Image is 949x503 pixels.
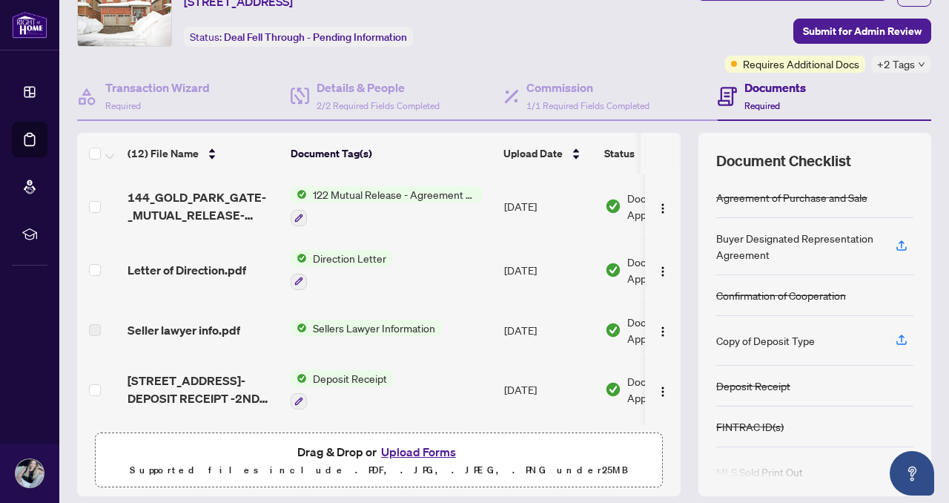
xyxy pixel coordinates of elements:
[605,322,621,338] img: Document Status
[307,186,483,203] span: 122 Mutual Release - Agreement of Purchase and Sale
[716,230,878,263] div: Buyer Designated Representation Agreement
[291,250,392,290] button: Status IconDirection Letter
[803,19,922,43] span: Submit for Admin Review
[291,370,393,410] button: Status IconDeposit Receipt
[605,262,621,278] img: Document Status
[651,258,675,282] button: Logo
[291,250,307,266] img: Status Icon
[743,56,859,72] span: Requires Additional Docs
[918,61,925,68] span: down
[716,418,784,435] div: FINTRAC ID(s)
[526,100,649,111] span: 1/1 Required Fields Completed
[291,370,307,387] img: Status Icon
[317,100,440,111] span: 2/2 Required Fields Completed
[627,314,719,346] span: Document Approved
[498,358,599,422] td: [DATE]
[716,189,867,206] div: Agreement of Purchase and Sale
[291,186,483,226] button: Status Icon122 Mutual Release - Agreement of Purchase and Sale
[307,250,392,266] span: Direction Letter
[716,151,851,171] span: Document Checklist
[651,378,675,401] button: Logo
[605,381,621,398] img: Document Status
[503,145,563,162] span: Upload Date
[12,11,47,39] img: logo
[307,320,441,336] span: Sellers Lawyer Information
[716,287,846,303] div: Confirmation of Cooperation
[128,188,279,224] span: 144_GOLD_PARK_GATE-_MUTUAL_RELEASE-REVISED.pdf
[224,30,407,44] span: Deal Fell Through - Pending Information
[627,373,719,406] span: Document Approved
[604,145,635,162] span: Status
[307,370,393,387] span: Deposit Receipt
[291,186,307,203] img: Status Icon
[651,194,675,218] button: Logo
[297,442,460,461] span: Drag & Drop or
[657,326,669,338] img: Logo
[105,461,653,479] p: Supported files include .PDF, .JPG, .JPEG, .PNG under 25 MB
[184,27,413,47] div: Status:
[657,266,669,277] img: Logo
[657,203,669,214] img: Logo
[128,372,279,407] span: [STREET_ADDRESS]- DEPOSIT RECEIPT -2ND DEP.pdf
[317,79,440,96] h4: Details & People
[744,79,806,96] h4: Documents
[890,451,934,496] button: Open asap
[291,320,441,336] button: Status IconSellers Lawyer Information
[716,332,815,349] div: Copy of Deposit Type
[498,302,599,358] td: [DATE]
[128,321,240,339] span: Seller lawyer info.pdf
[291,320,307,336] img: Status Icon
[498,421,599,481] td: [DATE]
[128,145,199,162] span: (12) File Name
[128,261,246,279] span: Letter of Direction.pdf
[793,19,931,44] button: Submit for Admin Review
[285,133,497,174] th: Document Tag(s)
[105,100,141,111] span: Required
[877,56,915,73] span: +2 Tags
[16,459,44,487] img: Profile Icon
[627,190,719,223] span: Document Approved
[497,133,598,174] th: Upload Date
[122,133,285,174] th: (12) File Name
[526,79,649,96] h4: Commission
[605,198,621,214] img: Document Status
[498,238,599,302] td: [DATE]
[498,174,599,238] td: [DATE]
[627,254,719,286] span: Document Approved
[657,386,669,398] img: Logo
[377,442,460,461] button: Upload Forms
[651,318,675,342] button: Logo
[598,133,724,174] th: Status
[96,433,662,488] span: Drag & Drop orUpload FormsSupported files include .PDF, .JPG, .JPEG, .PNG under25MB
[716,378,790,394] div: Deposit Receipt
[105,79,210,96] h4: Transaction Wizard
[744,100,780,111] span: Required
